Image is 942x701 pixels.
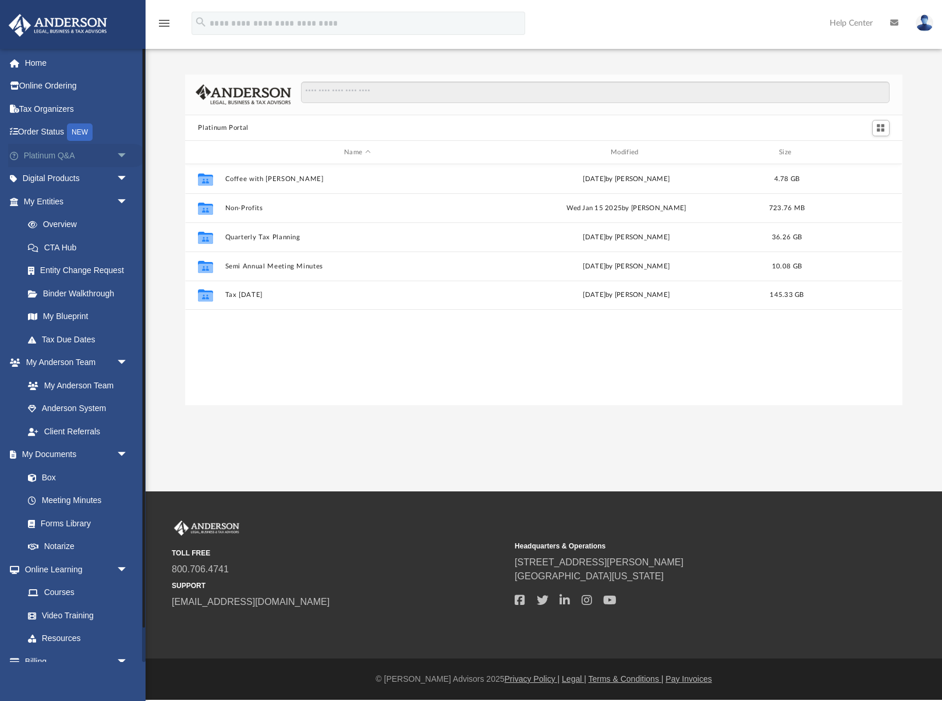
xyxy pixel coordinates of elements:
[225,147,489,158] div: Name
[172,521,242,536] img: Anderson Advisors Platinum Portal
[225,175,490,183] button: Coffee with [PERSON_NAME]
[494,174,759,185] div: [DATE] by [PERSON_NAME]
[16,627,140,650] a: Resources
[116,351,140,375] span: arrow_drop_down
[67,123,93,141] div: NEW
[872,120,890,136] button: Switch to Grid View
[16,236,146,259] a: CTA Hub
[8,443,140,466] a: My Documentsarrow_drop_down
[16,512,134,535] a: Forms Library
[916,15,933,31] img: User Pic
[8,144,146,167] a: Platinum Q&Aarrow_drop_down
[116,443,140,467] span: arrow_drop_down
[494,203,759,214] div: Wed Jan 15 2025 by [PERSON_NAME]
[16,466,134,489] a: Box
[116,167,140,191] span: arrow_drop_down
[772,263,802,270] span: 10.08 GB
[301,82,890,104] input: Search files and folders
[8,558,140,581] a: Online Learningarrow_drop_down
[116,558,140,582] span: arrow_drop_down
[515,541,849,551] small: Headquarters & Operations
[16,581,140,604] a: Courses
[16,328,146,351] a: Tax Due Dates
[772,234,802,240] span: 36.26 GB
[185,164,902,406] div: grid
[172,548,507,558] small: TOLL FREE
[494,261,759,272] div: [DATE] by [PERSON_NAME]
[8,650,146,673] a: Billingarrow_drop_down
[16,604,134,627] a: Video Training
[16,259,146,282] a: Entity Change Request
[225,263,490,270] button: Semi Annual Meeting Minutes
[172,597,330,607] a: [EMAIL_ADDRESS][DOMAIN_NAME]
[16,397,140,420] a: Anderson System
[515,571,664,581] a: [GEOGRAPHIC_DATA][US_STATE]
[774,176,800,182] span: 4.78 GB
[494,232,759,243] div: [DATE] by [PERSON_NAME]
[172,564,229,574] a: 800.706.4741
[16,213,146,236] a: Overview
[16,305,140,328] a: My Blueprint
[116,190,140,214] span: arrow_drop_down
[8,51,146,75] a: Home
[16,374,134,397] a: My Anderson Team
[8,75,146,98] a: Online Ordering
[194,16,207,29] i: search
[225,204,490,212] button: Non-Profits
[16,489,140,512] a: Meeting Minutes
[8,190,146,213] a: My Entitiesarrow_drop_down
[494,290,759,300] div: [DATE] by [PERSON_NAME]
[116,144,140,168] span: arrow_drop_down
[225,233,490,241] button: Quarterly Tax Planning
[505,674,560,684] a: Privacy Policy |
[157,16,171,30] i: menu
[16,535,140,558] a: Notarize
[198,123,249,133] button: Platinum Portal
[157,22,171,30] a: menu
[225,292,490,299] button: Tax [DATE]
[190,147,219,158] div: id
[16,282,146,305] a: Binder Walkthrough
[562,674,586,684] a: Legal |
[146,673,942,685] div: © [PERSON_NAME] Advisors 2025
[116,650,140,674] span: arrow_drop_down
[816,147,897,158] div: id
[8,351,140,374] a: My Anderson Teamarrow_drop_down
[5,14,111,37] img: Anderson Advisors Platinum Portal
[8,97,146,121] a: Tax Organizers
[494,147,759,158] div: Modified
[770,292,804,298] span: 145.33 GB
[172,580,507,591] small: SUPPORT
[515,557,684,567] a: [STREET_ADDRESS][PERSON_NAME]
[589,674,664,684] a: Terms & Conditions |
[769,205,805,211] span: 723.76 MB
[16,420,140,443] a: Client Referrals
[764,147,810,158] div: Size
[665,674,711,684] a: Pay Invoices
[8,167,146,190] a: Digital Productsarrow_drop_down
[8,121,146,144] a: Order StatusNEW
